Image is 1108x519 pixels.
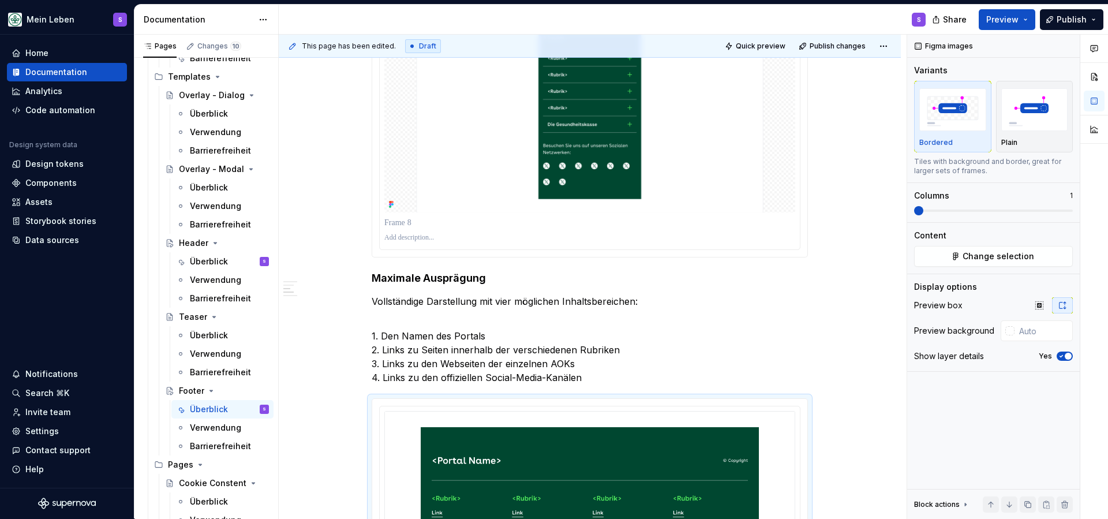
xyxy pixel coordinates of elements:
div: Überblick [190,256,228,267]
div: Überblick [190,496,228,507]
a: Barrierefreiheit [171,289,274,308]
div: Invite team [25,406,70,418]
div: Notifications [25,368,78,380]
div: Verwendung [190,348,241,360]
div: Barrierefreiheit [190,145,251,156]
button: Change selection [914,246,1073,267]
div: Variants [914,65,948,76]
img: placeholder [1001,88,1068,130]
div: S [263,256,266,267]
span: Change selection [963,251,1034,262]
div: Verwendung [190,126,241,138]
span: Quick preview [736,42,785,51]
a: Footer [160,382,274,400]
div: Überblick [190,108,228,120]
div: Assets [25,196,53,208]
div: Changes [197,42,241,51]
button: Search ⌘K [7,384,127,402]
p: 1. Den Namen des Portals 2. Links zu Seiten innerhalb der verschiedenen Rubriken 3. Links zu den ... [372,315,808,384]
a: Assets [7,193,127,211]
a: Settings [7,422,127,440]
div: Header [179,237,208,249]
img: df5db9ef-aba0-4771-bf51-9763b7497661.png [8,13,22,27]
div: Barrierefreiheit [190,219,251,230]
div: Überblick [190,182,228,193]
div: Columns [914,190,949,201]
div: Documentation [144,14,253,25]
div: Content [914,230,946,241]
a: ÜberblickS [171,400,274,419]
div: Verwendung [190,422,241,434]
a: Barrierefreiheit [171,49,274,68]
span: Share [943,14,967,25]
img: placeholder [919,88,986,130]
div: Pages [168,459,193,471]
div: Code automation [25,104,95,116]
button: Quick preview [721,38,791,54]
a: Code automation [7,101,127,120]
div: S [263,404,266,415]
div: Data sources [25,234,79,246]
div: Documentation [25,66,87,78]
a: Verwendung [171,271,274,289]
a: Data sources [7,231,127,249]
input: Auto [1015,320,1073,341]
span: Preview [986,14,1019,25]
button: Help [7,460,127,479]
a: Barrierefreiheit [171,215,274,234]
div: S [917,15,921,24]
div: S [118,15,122,24]
div: Templates [168,71,211,83]
button: placeholderBordered [914,81,991,152]
div: Block actions [914,500,960,509]
p: Vollständige Darstellung mit vier möglichen Inhaltsbereichen: [372,294,808,308]
a: Cookie Constent [160,474,274,492]
a: Überblick [171,492,274,511]
a: Überblick [171,326,274,345]
a: Invite team [7,403,127,421]
a: Überblick [171,178,274,197]
a: Header [160,234,274,252]
button: Notifications [7,365,127,383]
div: Barrierefreiheit [190,440,251,452]
div: Show layer details [914,350,984,362]
div: Block actions [914,496,970,513]
p: Plain [1001,138,1017,147]
a: ÜberblickS [171,252,274,271]
div: Barrierefreiheit [190,367,251,378]
a: Documentation [7,63,127,81]
div: Help [25,464,44,475]
a: Verwendung [171,197,274,215]
p: Bordered [919,138,953,147]
svg: Supernova Logo [38,498,96,509]
div: Pages [149,455,274,474]
span: This page has been edited. [302,42,396,51]
a: Teaser [160,308,274,326]
div: Design system data [9,140,77,150]
div: Überblick [190,330,228,341]
span: Draft [419,42,436,51]
a: Home [7,44,127,62]
a: Storybook stories [7,212,127,230]
button: Mein LebenS [2,7,132,32]
span: Publish [1057,14,1087,25]
a: Design tokens [7,155,127,173]
div: Preview background [914,325,994,337]
div: Preview box [914,300,963,311]
span: Publish changes [810,42,866,51]
a: Verwendung [171,345,274,363]
div: Components [25,177,77,189]
div: Verwendung [190,274,241,286]
div: Barrierefreiheit [190,53,251,64]
div: Pages [143,42,177,51]
div: Search ⌘K [25,387,69,399]
a: Verwendung [171,419,274,437]
div: Design tokens [25,158,84,170]
div: Overlay - Modal [179,163,244,175]
div: Footer [179,385,204,397]
div: Cookie Constent [179,477,246,489]
button: Share [926,9,974,30]
a: Barrierefreiheit [171,363,274,382]
div: Templates [149,68,274,86]
div: Verwendung [190,200,241,212]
